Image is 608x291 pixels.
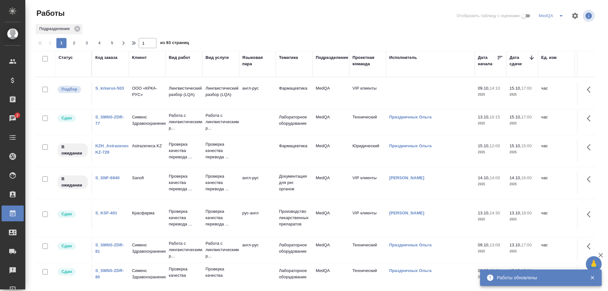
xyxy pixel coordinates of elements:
td: 2.5 [575,239,606,261]
td: 2 [575,140,606,162]
a: Праздничных Ольга [389,143,432,148]
p: Лабораторное оборудование [279,242,309,255]
a: S_SMNS-ZDR-80 [95,268,124,279]
p: 18:00 [521,211,532,215]
button: Здесь прячутся важные кнопки [583,239,598,254]
span: 5 [107,40,117,46]
span: из 93 страниц [160,39,189,48]
p: 17:00 [521,86,532,91]
div: split button [537,11,567,21]
div: Статус [59,54,73,61]
div: Проектная команда [352,54,383,67]
span: 2 [69,40,79,46]
p: 13.10, [478,211,490,215]
a: 2 [2,111,24,126]
p: 15.10, [510,86,521,91]
td: MedQA [313,239,349,261]
p: Проверка качества перевода ... [206,173,236,192]
span: Настроить таблицу [567,8,583,23]
div: Исполнитель назначен, приступать к работе пока рано [57,143,88,158]
td: Технический [349,111,386,133]
p: 2025 [478,92,503,98]
p: 14:30 [490,211,500,215]
p: В ожидании [61,176,84,188]
td: Технический [349,239,386,261]
button: Закрыть [586,275,599,281]
p: 14:10 [490,86,500,91]
td: 2 [575,82,606,104]
td: Юридический [349,140,386,162]
p: 2025 [510,248,535,255]
div: Подразделение [35,24,82,34]
p: 14.10, [510,175,521,180]
p: Лабораторное оборудование [279,268,309,280]
p: 10:15 [490,115,500,119]
button: 5 [107,38,117,48]
p: Сдан [61,269,72,275]
td: час [538,172,575,194]
div: Менеджер проверил работу исполнителя, передает ее на следующий этап [57,210,88,218]
td: англ-рус [239,172,276,194]
span: 🙏 [588,257,599,271]
p: 13:09 [490,243,500,247]
span: 2 [12,112,22,118]
p: 15.10, [478,143,490,148]
p: Проверка качества перевода ... [169,266,199,285]
p: Проверка качества перевода ... [169,141,199,160]
p: 17:00 [521,115,532,119]
td: MedQA [313,207,349,229]
td: MedQA [313,140,349,162]
p: 2025 [510,181,535,187]
p: Лингвистический разбор (LQA) [206,85,236,98]
td: MedQA [313,172,349,194]
a: [PERSON_NAME] [389,211,424,215]
a: KZH_Astrazeneca-KZ-729 [95,143,132,155]
p: Фармацевтика [279,85,309,92]
p: Sanofi [132,175,162,181]
button: Здесь прячутся важные кнопки [583,140,598,155]
a: Праздничных Ольга [389,115,432,119]
p: 14.10, [478,175,490,180]
td: MedQA [313,264,349,287]
div: Тематика [279,54,298,61]
a: Праздничных Ольга [389,268,432,273]
p: 2025 [510,92,535,98]
button: Здесь прячутся важные кнопки [583,111,598,126]
p: Проверка качества перевода ... [206,266,236,285]
p: Работа с лингвистическими р... [169,112,199,131]
td: 0.66 [575,207,606,229]
button: 4 [94,38,104,48]
div: Языковая пара [242,54,273,67]
p: Работа с лингвистическими р... [206,112,236,131]
div: Дата начала [478,54,497,67]
p: Подразделение [39,26,72,32]
a: S_SMNS-ZDR-77 [95,115,124,126]
p: Сдан [61,211,72,217]
div: Менеджер проверил работу исполнителя, передает ее на следующий этап [57,114,88,123]
p: Проверка качества перевода ... [206,208,236,227]
p: 2025 [478,216,503,223]
p: ООО «КРКА-РУС» [132,85,162,98]
p: 13.10, [510,268,521,273]
a: S_krkarus-503 [95,86,124,91]
p: Подбор [61,86,77,92]
td: час [538,111,575,133]
td: MedQA [313,111,349,133]
td: час [538,82,575,104]
p: 13:04 [490,268,500,273]
td: VIP клиенты [349,207,386,229]
p: 09.10, [478,86,490,91]
p: Проверка качества перевода ... [169,173,199,192]
button: Здесь прячутся важные кнопки [583,207,598,222]
td: англ-рус [239,82,276,104]
p: 15:00 [521,143,532,148]
p: Производство лекарственных препаратов [279,208,309,227]
div: Исполнитель [389,54,417,61]
p: 2025 [510,120,535,127]
p: Сименс Здравоохранение [132,114,162,127]
p: 2025 [478,149,503,155]
p: 09.10, [478,268,490,273]
td: час [538,239,575,261]
p: Документация для рег. органов [279,173,309,192]
span: 3 [82,40,92,46]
